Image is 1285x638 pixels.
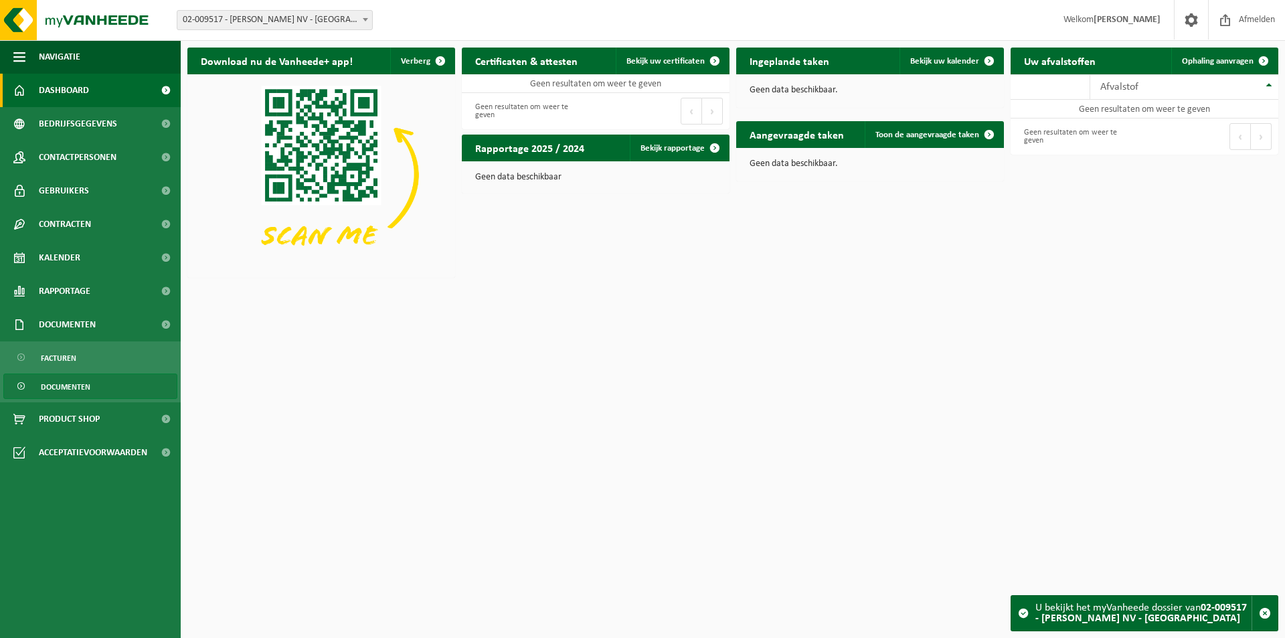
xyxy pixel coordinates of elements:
[865,121,1003,148] a: Toon de aangevraagde taken
[475,173,716,182] p: Geen data beschikbaar
[736,121,857,147] h2: Aangevraagde taken
[39,107,117,141] span: Bedrijfsgegevens
[390,48,454,74] button: Verberg
[39,74,89,107] span: Dashboard
[1251,123,1272,150] button: Next
[177,10,373,30] span: 02-009517 - EMELIA NV - GENT
[1035,596,1252,631] div: U bekijkt het myVanheede dossier van
[187,74,455,275] img: Download de VHEPlus App
[630,135,728,161] a: Bekijk rapportage
[39,208,91,241] span: Contracten
[39,141,116,174] span: Contactpersonen
[702,98,723,125] button: Next
[39,436,147,469] span: Acceptatievoorwaarden
[39,402,100,436] span: Product Shop
[468,96,589,126] div: Geen resultaten om weer te geven
[39,274,90,308] span: Rapportage
[1182,57,1254,66] span: Ophaling aanvragen
[681,98,702,125] button: Previous
[750,86,991,95] p: Geen data beschikbaar.
[899,48,1003,74] a: Bekijk uw kalender
[39,40,80,74] span: Navigatie
[462,74,730,93] td: Geen resultaten om weer te geven
[39,241,80,274] span: Kalender
[910,57,979,66] span: Bekijk uw kalender
[616,48,728,74] a: Bekijk uw certificaten
[3,345,177,370] a: Facturen
[750,159,991,169] p: Geen data beschikbaar.
[1229,123,1251,150] button: Previous
[41,345,76,371] span: Facturen
[462,135,598,161] h2: Rapportage 2025 / 2024
[1017,122,1138,151] div: Geen resultaten om weer te geven
[736,48,843,74] h2: Ingeplande taken
[1094,15,1161,25] strong: [PERSON_NAME]
[1100,82,1138,92] span: Afvalstof
[1011,100,1278,118] td: Geen resultaten om weer te geven
[1011,48,1109,74] h2: Uw afvalstoffen
[177,11,372,29] span: 02-009517 - EMELIA NV - GENT
[1035,603,1247,624] strong: 02-009517 - [PERSON_NAME] NV - [GEOGRAPHIC_DATA]
[39,308,96,341] span: Documenten
[462,48,591,74] h2: Certificaten & attesten
[41,374,90,400] span: Documenten
[875,131,979,139] span: Toon de aangevraagde taken
[187,48,366,74] h2: Download nu de Vanheede+ app!
[626,57,705,66] span: Bekijk uw certificaten
[1171,48,1277,74] a: Ophaling aanvragen
[3,374,177,399] a: Documenten
[401,57,430,66] span: Verberg
[39,174,89,208] span: Gebruikers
